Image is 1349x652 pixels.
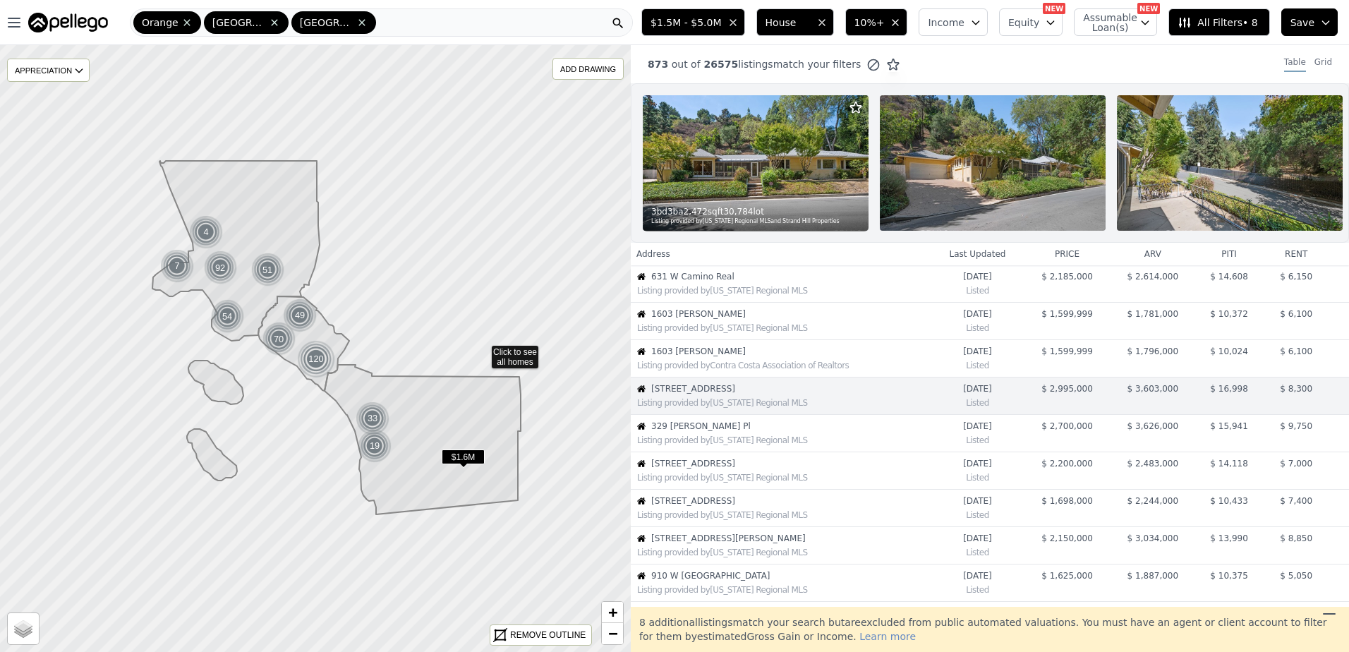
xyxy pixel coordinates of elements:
span: Assumable Loan(s) [1083,13,1128,32]
span: $ 6,100 [1280,346,1312,356]
a: Property Photo 13bd3ba2,472sqft30,784lotListing provided by[US_STATE] Regional MLSand Strand Hill... [631,83,1349,243]
div: Listed [936,581,1019,596]
div: NEW [1137,3,1160,14]
img: House [637,459,646,468]
div: Listed [936,469,1019,483]
div: out of listings [631,57,900,72]
div: 8 additional listing s match your search but are excluded from public automated valuations. You m... [631,607,1349,652]
span: House [766,16,811,30]
img: House [637,497,646,505]
div: Listing provided by [US_STATE] Regional MLS [637,547,930,558]
span: $ 7,000 [1280,459,1312,469]
div: Listing provided by [US_STATE] Regional MLS [637,397,930,409]
div: Grid [1314,56,1332,72]
span: $ 8,300 [1280,384,1312,394]
img: House [637,310,646,318]
div: Listing provided by [US_STATE] Regional MLS [637,285,930,296]
span: $ 13,990 [1210,533,1247,543]
span: [GEOGRAPHIC_DATA] [212,16,266,30]
img: g2.png [250,252,286,288]
span: match your filters [773,57,861,71]
div: 120 [297,340,335,378]
img: House [637,385,646,393]
span: $ 2,614,000 [1127,272,1179,282]
span: $ 1,599,999 [1041,309,1093,319]
img: House [637,347,646,356]
div: 49 [283,298,317,332]
span: 1603 [PERSON_NAME] [651,346,930,357]
span: $ 2,185,000 [1041,272,1093,282]
span: All Filters • 8 [1178,16,1257,30]
th: Address [631,243,931,265]
span: Equity [1008,16,1039,30]
span: $ 3,034,000 [1127,533,1179,543]
span: $ 16,998 [1210,384,1247,394]
time: 2025-09-30 00:27 [936,421,1019,432]
a: Layers [8,613,39,644]
time: 2025-09-30 00:53 [936,383,1019,394]
th: price [1024,243,1110,265]
img: Pellego [28,13,108,32]
span: $ 1,781,000 [1127,309,1179,319]
span: 30,784 [723,206,753,217]
div: 54 [210,298,246,334]
span: 1603 [PERSON_NAME] [651,308,930,320]
span: 26575 [701,59,739,70]
button: All Filters• 8 [1168,8,1269,36]
time: 2025-09-30 03:32 [936,271,1019,282]
span: 910 W [GEOGRAPHIC_DATA] [651,570,930,581]
span: $ 10,024 [1210,346,1247,356]
div: APPRECIATION [7,59,90,82]
div: 19 [358,429,392,463]
img: g1.png [160,249,195,283]
span: $1.5M - $5.0M [651,16,721,30]
div: ADD DRAWING [553,59,623,79]
img: g2.png [210,298,246,334]
span: − [608,624,617,642]
time: 2025-09-29 23:37 [936,533,1019,544]
div: Listed [936,507,1019,521]
button: Equity [999,8,1063,36]
span: $1.6M [442,449,485,464]
div: Listing provided by [US_STATE] Regional MLS [637,509,930,521]
span: $ 1,625,000 [1041,571,1093,581]
span: $ 15,941 [1210,421,1247,431]
span: $ 1,698,000 [1041,496,1093,506]
span: $ 6,100 [1280,309,1312,319]
div: Listing provided by [US_STATE] Regional MLS [637,584,930,596]
div: Listed [936,357,1019,371]
img: g3.png [297,340,336,378]
time: 2025-09-30 00:00 [936,458,1019,469]
time: 2025-09-29 23:16 [936,570,1019,581]
span: Save [1290,16,1314,30]
div: 70 [261,321,297,357]
time: 2025-09-30 01:22 [936,346,1019,357]
span: $ 6,150 [1280,272,1312,282]
span: $ 3,603,000 [1127,384,1179,394]
img: Property Photo 2 [880,95,1106,231]
span: + [608,603,617,621]
button: 10%+ [845,8,908,36]
span: $ 10,372 [1210,309,1247,319]
div: Table [1284,56,1306,72]
span: [STREET_ADDRESS] [651,458,930,469]
span: 10%+ [854,16,885,30]
span: [GEOGRAPHIC_DATA] [300,16,353,30]
span: $ 2,244,000 [1127,496,1179,506]
div: 33 [356,402,389,435]
th: Last Updated [931,243,1024,265]
div: Listed [936,432,1019,446]
span: [STREET_ADDRESS] [651,495,930,507]
span: 329 [PERSON_NAME] Pl [651,421,930,432]
span: $ 1,796,000 [1127,346,1179,356]
button: Save [1281,8,1338,36]
img: House [637,272,646,281]
img: g1.png [358,429,392,463]
div: Listing provided by [US_STATE] Regional MLS and Strand Hill Properties [651,217,861,226]
div: Listed [936,282,1019,296]
button: Income [919,8,988,36]
span: $ 1,599,999 [1041,346,1093,356]
div: Listed [936,394,1019,409]
div: Listing provided by [US_STATE] Regional MLS [637,435,930,446]
span: $ 14,118 [1210,459,1247,469]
